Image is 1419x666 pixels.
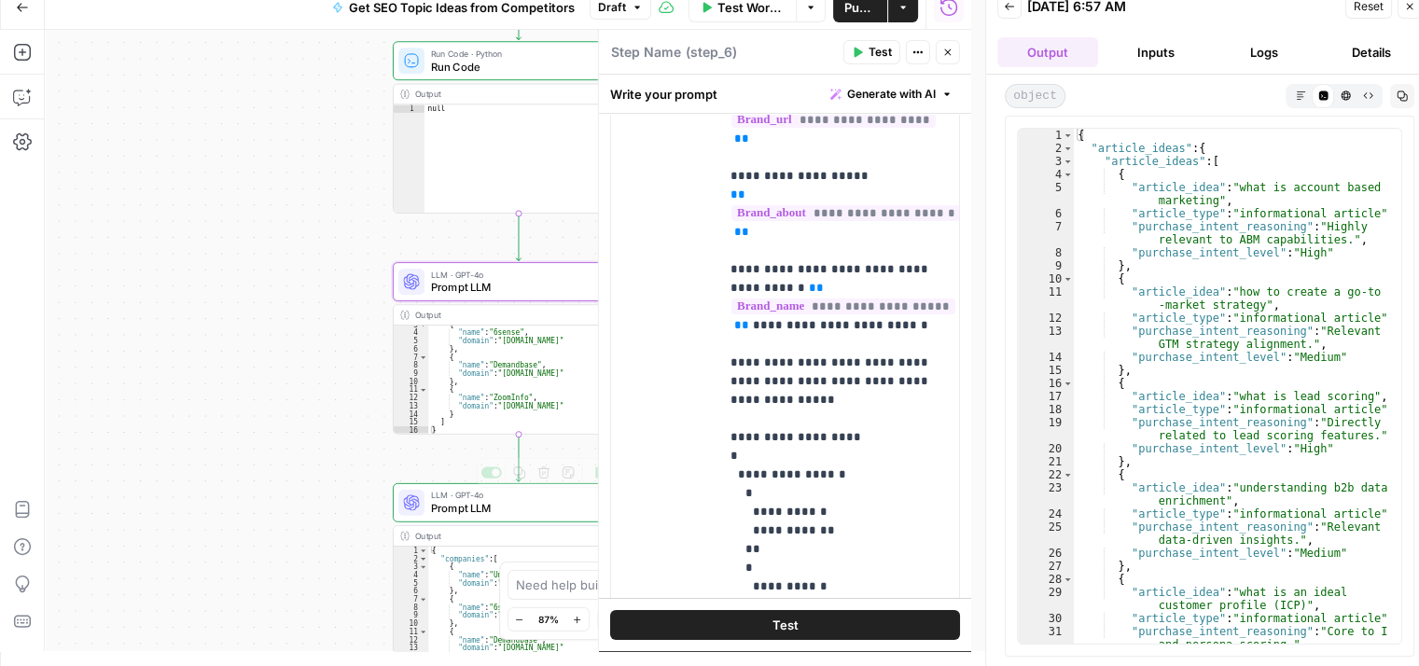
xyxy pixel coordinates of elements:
[1063,377,1073,390] span: Toggle code folding, rows 16 through 21
[772,616,798,634] span: Test
[394,579,428,588] div: 5
[431,268,600,281] span: LLM · GPT-4o
[394,361,428,369] div: 8
[1018,455,1074,468] div: 21
[394,554,428,562] div: 2
[1063,272,1073,285] span: Toggle code folding, rows 10 through 15
[1018,246,1074,259] div: 8
[1018,312,1074,325] div: 12
[869,44,892,61] span: Test
[393,483,645,656] div: LLM · GPT-4oPrompt LLMStep 5TestOutput{ "companies":[ { "name":"Unstuck Engine", "domain":"[DOMAI...
[1063,573,1073,586] span: Toggle code folding, rows 28 through 33
[394,628,428,636] div: 11
[1063,468,1073,481] span: Toggle code folding, rows 22 through 27
[419,562,428,571] span: Toggle code folding, rows 3 through 6
[1018,390,1074,403] div: 17
[419,554,428,562] span: Toggle code folding, rows 2 through 19
[394,604,428,612] div: 8
[1018,220,1074,246] div: 7
[431,47,599,60] span: Run Code · Python
[394,104,424,113] div: 1
[414,530,599,543] div: Output
[394,369,428,378] div: 9
[1018,560,1074,573] div: 27
[997,37,1098,67] button: Output
[1018,129,1074,142] div: 1
[394,418,428,426] div: 15
[394,426,428,435] div: 16
[843,40,900,64] button: Test
[394,410,428,419] div: 14
[1018,520,1074,547] div: 25
[1018,416,1074,442] div: 19
[1018,612,1074,625] div: 30
[1018,377,1074,390] div: 16
[1018,364,1074,377] div: 15
[1018,547,1074,560] div: 26
[394,562,428,571] div: 3
[394,354,428,362] div: 7
[1018,168,1074,181] div: 4
[1018,468,1074,481] div: 22
[1018,181,1074,207] div: 5
[394,337,428,345] div: 5
[394,402,428,410] div: 13
[1018,625,1074,651] div: 31
[394,619,428,628] div: 10
[419,628,428,636] span: Toggle code folding, rows 11 through 14
[538,612,559,627] span: 87%
[419,547,428,555] span: Toggle code folding, rows 1 through 20
[393,262,645,435] div: LLM · GPT-4oPrompt LLMStep 6Output { "name":"6sense", "domain":"[DOMAIN_NAME]" }, { "name":"Deman...
[1018,481,1074,507] div: 23
[394,636,428,645] div: 12
[394,644,428,652] div: 13
[394,345,428,354] div: 6
[1063,168,1073,181] span: Toggle code folding, rows 4 through 9
[1063,155,1073,168] span: Toggle code folding, rows 3 through 298
[414,88,599,101] div: Output
[1018,285,1074,312] div: 11
[394,571,428,579] div: 4
[610,610,960,640] button: Test
[419,595,428,604] span: Toggle code folding, rows 7 through 10
[431,500,600,516] span: Prompt LLM
[394,385,428,394] div: 11
[394,595,428,604] div: 7
[394,611,428,619] div: 9
[394,587,428,595] div: 6
[516,214,521,261] g: Edge from step_4 to step_6
[1018,155,1074,168] div: 3
[394,378,428,386] div: 10
[1005,84,1065,108] span: object
[419,385,428,394] span: Toggle code folding, rows 11 through 14
[394,328,428,337] div: 4
[1018,272,1074,285] div: 10
[847,86,936,103] span: Generate with AI
[431,59,599,75] span: Run Code
[414,309,599,322] div: Output
[1018,259,1074,272] div: 9
[823,82,960,106] button: Generate with AI
[431,279,600,295] span: Prompt LLM
[1106,37,1206,67] button: Inputs
[394,547,428,555] div: 1
[1018,442,1074,455] div: 20
[1063,142,1073,155] span: Toggle code folding, rows 2 through 299
[599,75,971,113] div: Write your prompt
[1063,129,1073,142] span: Toggle code folding, rows 1 through 3052
[393,41,645,214] div: Run Code · PythonRun CodeStep 4Outputnull
[1018,403,1074,416] div: 18
[1018,507,1074,520] div: 24
[1214,37,1315,67] button: Logs
[586,462,636,483] button: Test
[419,354,428,362] span: Toggle code folding, rows 7 through 10
[1018,573,1074,586] div: 28
[686,43,737,62] span: ( step_6 )
[394,394,428,402] div: 12
[1018,142,1074,155] div: 2
[431,489,600,502] span: LLM · GPT-4o
[1018,207,1074,220] div: 6
[1018,351,1074,364] div: 14
[1018,325,1074,351] div: 13
[1018,586,1074,612] div: 29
